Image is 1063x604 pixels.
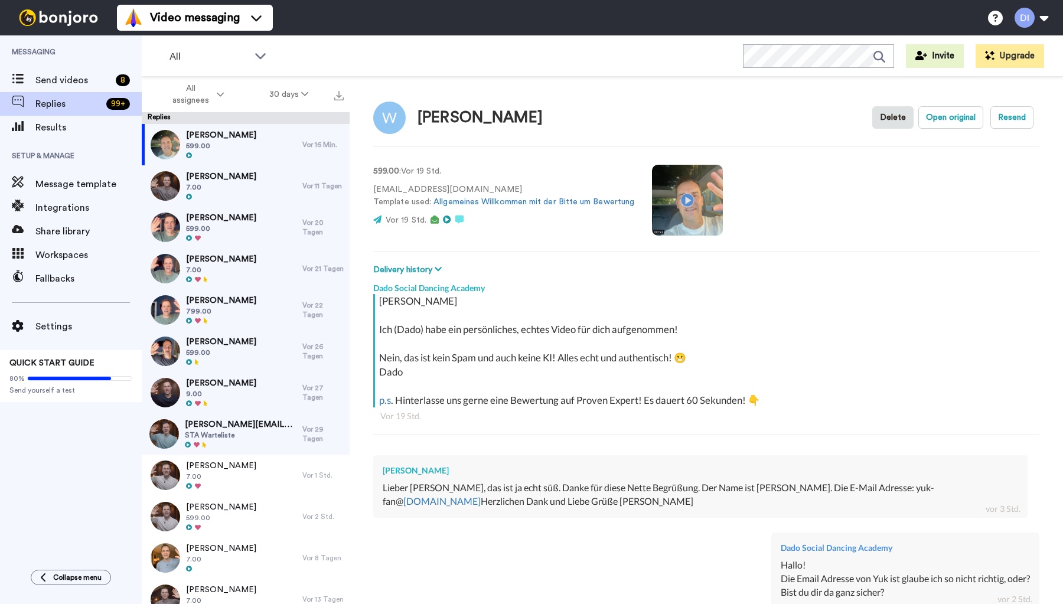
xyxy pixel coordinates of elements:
span: [PERSON_NAME] [186,129,256,141]
span: Results [35,120,142,135]
div: Lieber [PERSON_NAME], das ist ja echt süß. Danke für diese Nette Begrüßung. Der Name ist [PERSON_... [383,481,1018,508]
span: [PERSON_NAME] [186,584,256,596]
span: Settings [35,319,142,334]
span: 7.00 [186,265,256,275]
button: All assignees [144,78,247,111]
a: [PERSON_NAME]9.00Vor 27 Tagen [142,372,350,413]
div: [PERSON_NAME] [383,465,1018,476]
img: 2d5f2616-f86c-48fa-9a7c-d5d7943e6817-thumb.jpg [151,502,180,531]
button: Resend [990,106,1033,129]
div: Vor 29 Tagen [302,425,344,443]
span: 599.00 [186,224,256,233]
span: Message template [35,177,142,191]
span: [PERSON_NAME] [186,460,256,472]
div: [PERSON_NAME] [418,109,543,126]
span: [PERSON_NAME] [186,336,256,348]
span: QUICK START GUIDE [9,359,94,367]
a: [PERSON_NAME]599.00Vor 2 Std. [142,496,350,537]
a: [PERSON_NAME]599.00Vor 16 Min. [142,124,350,165]
button: Delete [872,106,914,129]
button: Invite [906,44,964,68]
span: [PERSON_NAME] [186,501,256,513]
span: [PERSON_NAME] [186,295,256,306]
div: Vor 11 Tagen [302,181,344,191]
img: bj-logo-header-white.svg [14,9,103,26]
div: Hallo! Die Email Adresse von Yuk ist glaube ich so nicht richtig, oder? Bist du dir da ganz sicher? [781,559,1030,599]
button: 30 days [247,84,331,105]
strong: 599.00 [373,167,399,175]
div: Vor 27 Tagen [302,383,344,402]
button: Delivery history [373,263,445,276]
img: 586380fa-fbde-4cf4-b596-f9c64f3fbadd-thumb.jpg [151,378,180,407]
span: [PERSON_NAME] [186,253,256,265]
a: [PERSON_NAME]599.00Vor 26 Tagen [142,331,350,372]
a: [PERSON_NAME]7.00Vor 1 Std. [142,455,350,496]
div: 99 + [106,98,130,110]
img: 68d342a0-2cfb-471d-b5b0-5f61eb65d094-thumb.jpg [151,295,180,325]
img: 0a5e0ed5-4776-469c-8ea4-968e8eb3817a-thumb.jpg [151,337,180,366]
span: [PERSON_NAME] [186,171,256,182]
a: [DOMAIN_NAME] [403,495,481,507]
img: 8a9687da-bf7e-40ad-bc49-20c0a78e9d6f-thumb.jpg [151,543,180,573]
div: Vor 26 Tagen [302,342,344,361]
span: [PERSON_NAME] [186,212,256,224]
span: STA Warteliste [185,430,296,440]
span: Collapse menu [53,573,102,582]
a: Allgemeines Willkommen mit der Bitte um Bewertung [433,198,634,206]
span: [PERSON_NAME][EMAIL_ADDRESS][DOMAIN_NAME] [185,419,296,430]
a: [PERSON_NAME]799.00Vor 22 Tagen [142,289,350,331]
div: Vor 8 Tagen [302,553,344,563]
div: Dado Social Dancing Academy [373,276,1039,294]
img: 45fe858f-5d18-4f6d-b6bf-f11ae9e880e8-thumb.jpg [149,419,179,449]
a: [PERSON_NAME]599.00Vor 20 Tagen [142,207,350,248]
span: [PERSON_NAME] [186,543,256,554]
span: [PERSON_NAME] [186,377,256,389]
span: 599.00 [186,348,256,357]
button: Open original [918,106,983,129]
div: Vor 13 Tagen [302,595,344,604]
span: Share library [35,224,142,239]
div: vor 3 Std. [986,503,1020,515]
div: Vor 19 Std. [380,410,1032,422]
img: ec042a3b-4def-4cc7-9935-8893932f6e17-thumb.jpg [151,213,180,242]
div: Dado Social Dancing Academy [781,542,1030,554]
img: vm-color.svg [124,8,143,27]
div: Vor 22 Tagen [302,301,344,319]
a: p.s [379,394,391,406]
a: [PERSON_NAME][EMAIL_ADDRESS][DOMAIN_NAME]STA WartelisteVor 29 Tagen [142,413,350,455]
span: 7.00 [186,182,256,192]
div: Vor 1 Std. [302,471,344,480]
div: [PERSON_NAME] Ich (Dado) habe ein persönliches, echtes Video für dich aufgenommen! Nein, das ist ... [379,294,1036,407]
img: export.svg [334,91,344,100]
span: 799.00 [186,306,256,316]
span: Replies [35,97,102,111]
button: Upgrade [976,44,1044,68]
span: 7.00 [186,554,256,564]
div: Vor 16 Min. [302,140,344,149]
a: [PERSON_NAME]7.00Vor 21 Tagen [142,248,350,289]
button: Collapse menu [31,570,111,585]
span: Video messaging [150,9,240,26]
span: 599.00 [186,513,256,523]
span: 80% [9,374,25,383]
p: [EMAIL_ADDRESS][DOMAIN_NAME] Template used: [373,184,634,208]
button: Export all results that match these filters now. [331,86,347,103]
a: [PERSON_NAME]7.00Vor 11 Tagen [142,165,350,207]
div: Vor 20 Tagen [302,218,344,237]
span: 9.00 [186,389,256,399]
span: Vor 19 Std. [386,216,426,224]
span: Fallbacks [35,272,142,286]
div: 8 [116,74,130,86]
a: [PERSON_NAME]7.00Vor 8 Tagen [142,537,350,579]
p: : Vor 19 Std. [373,165,634,178]
span: Integrations [35,201,142,215]
span: 7.00 [186,472,256,481]
div: Vor 21 Tagen [302,264,344,273]
img: Image of Wiltrud Schneider [373,102,406,134]
span: All assignees [167,83,214,106]
span: All [169,50,249,64]
div: Replies [142,112,350,124]
span: Send yourself a test [9,386,132,395]
div: Vor 2 Std. [302,512,344,521]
